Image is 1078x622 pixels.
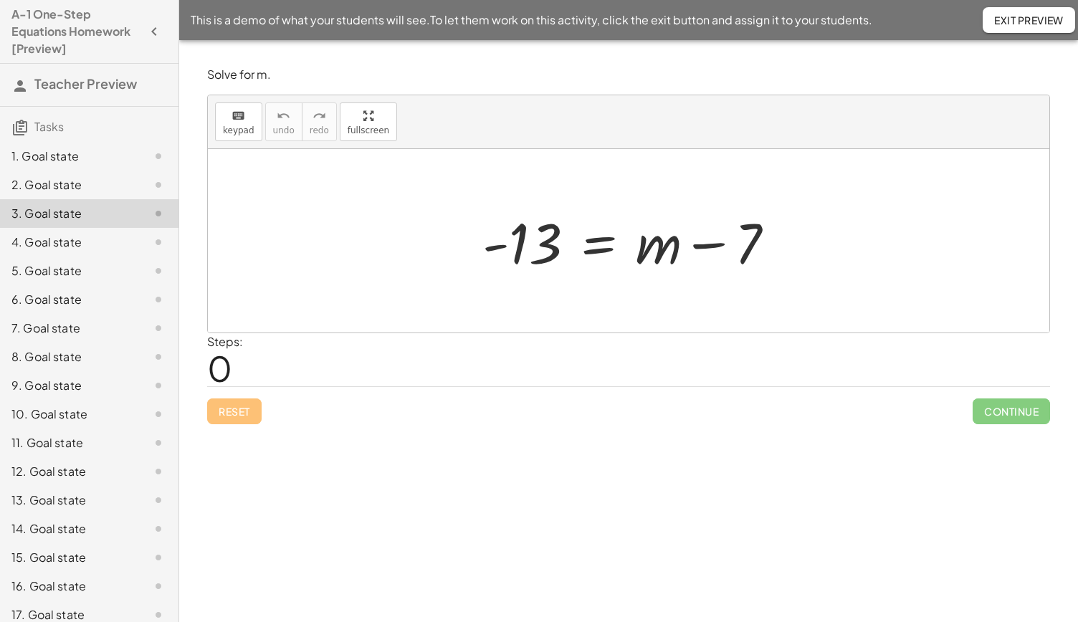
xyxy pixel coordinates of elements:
i: Task not started. [150,520,167,537]
button: fullscreen [340,102,397,141]
i: Task not started. [150,578,167,595]
i: Task not started. [150,377,167,394]
i: Task not started. [150,148,167,165]
i: Task not started. [150,234,167,251]
div: 1. Goal state [11,148,127,165]
i: Task not started. [150,492,167,509]
div: 14. Goal state [11,520,127,537]
i: Task not started. [150,176,167,193]
i: redo [313,107,326,125]
button: Exit Preview [983,7,1075,33]
div: 9. Goal state [11,377,127,394]
p: Solve for m. [207,67,1050,83]
div: 12. Goal state [11,463,127,480]
div: 11. Goal state [11,434,127,451]
i: Task not started. [150,291,167,308]
div: 5. Goal state [11,262,127,279]
button: keyboardkeypad [215,102,262,141]
i: Task not started. [150,262,167,279]
i: Task not started. [150,463,167,480]
div: 10. Goal state [11,406,127,423]
i: Task not started. [150,205,167,222]
span: keypad [223,125,254,135]
i: Task not started. [150,320,167,337]
button: redoredo [302,102,337,141]
span: This is a demo of what your students will see. To let them work on this activity, click the exit ... [191,11,872,29]
i: Task not started. [150,434,167,451]
span: Teacher Preview [34,75,137,92]
div: 15. Goal state [11,549,127,566]
div: 3. Goal state [11,205,127,222]
span: redo [310,125,329,135]
div: 8. Goal state [11,348,127,365]
label: Steps: [207,334,243,349]
span: undo [273,125,295,135]
div: 7. Goal state [11,320,127,337]
div: 2. Goal state [11,176,127,193]
span: Exit Preview [994,14,1064,27]
div: 16. Goal state [11,578,127,595]
i: keyboard [232,107,245,125]
div: 6. Goal state [11,291,127,308]
i: Task not started. [150,549,167,566]
i: Task not started. [150,348,167,365]
div: 13. Goal state [11,492,127,509]
h4: A-1 One-Step Equations Homework [Preview] [11,6,141,57]
i: undo [277,107,290,125]
span: fullscreen [348,125,389,135]
div: 4. Goal state [11,234,127,251]
button: undoundo [265,102,302,141]
span: 0 [207,346,232,390]
span: Tasks [34,119,64,134]
i: Task not started. [150,406,167,423]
